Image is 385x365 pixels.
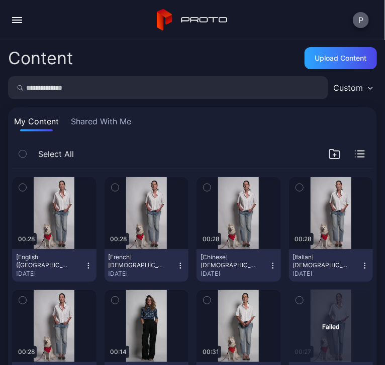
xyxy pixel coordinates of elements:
button: [Chinese] [DEMOGRAPHIC_DATA] and Fupa.mp4[DATE] [197,249,281,282]
button: Custom [328,76,377,99]
button: Shared With Me [69,115,133,131]
div: Failed [322,321,339,331]
button: Upload Content [305,47,377,69]
div: [DATE] [109,270,177,278]
button: P [353,12,369,28]
div: [DATE] [201,270,269,278]
div: [English (UK)] Lady and Fupa.mp4 [16,253,71,269]
div: Upload Content [315,54,367,62]
div: Custom [333,83,363,93]
div: [Italian] Lady and Fupa.mp4 [293,253,348,269]
button: My Content [12,115,61,131]
div: [DATE] [16,270,84,278]
span: Select All [38,148,74,160]
div: [DATE] [293,270,361,278]
div: [Chinese] Lady and Fupa.mp4 [201,253,256,269]
button: [English ([GEOGRAPHIC_DATA])] [DEMOGRAPHIC_DATA] and Fupa.mp4[DATE] [12,249,97,282]
div: [French] Lady and Fupa.mp4 [109,253,164,269]
button: [French] [DEMOGRAPHIC_DATA] and Fupa.mp4[DATE] [105,249,189,282]
button: [Italian] [DEMOGRAPHIC_DATA] and Fupa.mp4[DATE] [289,249,373,282]
div: Content [8,50,73,67]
